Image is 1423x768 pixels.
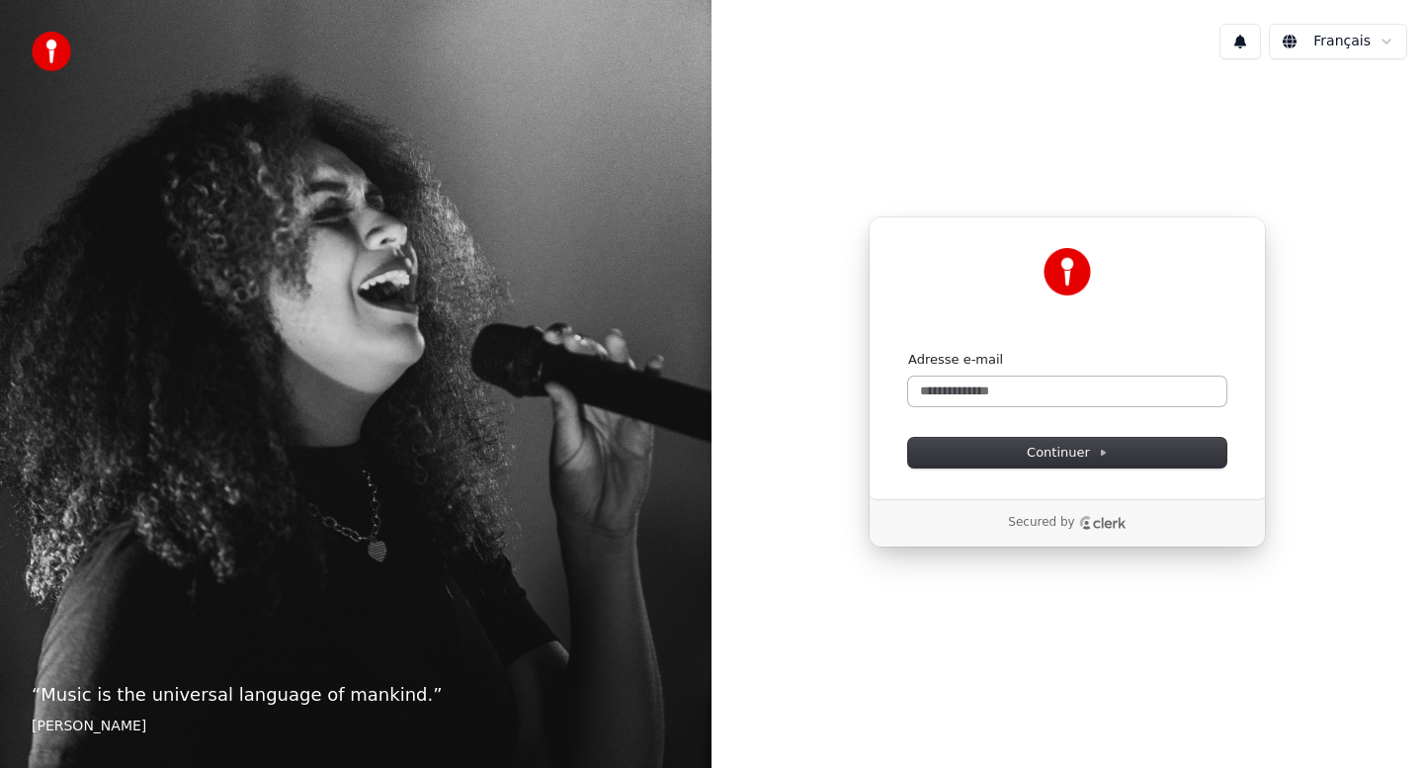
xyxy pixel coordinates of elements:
[1044,248,1091,296] img: Youka
[908,438,1226,468] button: Continuer
[1027,444,1108,462] span: Continuer
[32,32,71,71] img: youka
[1008,515,1074,531] p: Secured by
[1079,516,1127,530] a: Clerk logo
[32,717,680,736] footer: [PERSON_NAME]
[908,351,1003,369] label: Adresse e-mail
[32,681,680,709] p: “ Music is the universal language of mankind. ”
